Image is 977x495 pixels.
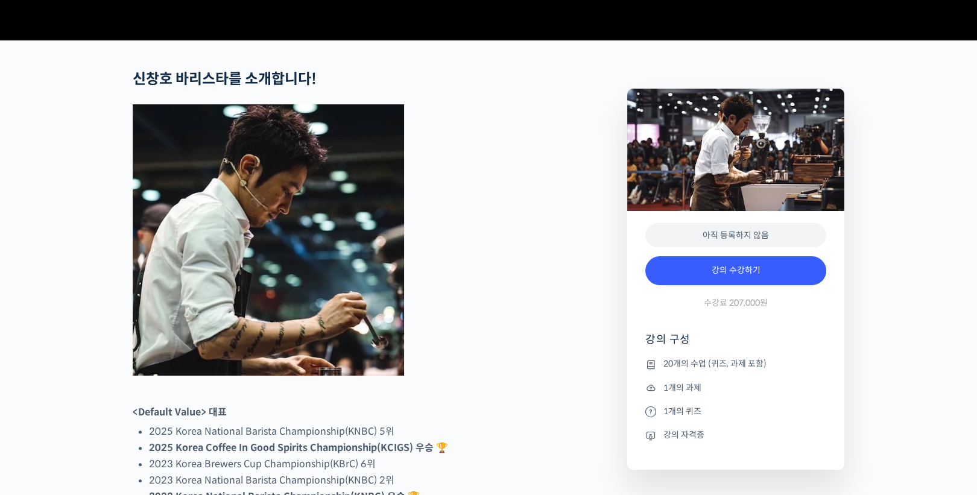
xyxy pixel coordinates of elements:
li: 강의 자격증 [645,428,826,443]
strong: 신창호 바리스타를 소개합니다! [133,70,317,88]
h4: 강의 구성 [645,332,826,356]
strong: 2025 Korea Coffee In Good Spirits Championship(KCIGS) 우승 🏆 [149,441,448,454]
li: 2025 Korea National Barista Championship(KNBC) 5위 [149,423,563,440]
a: 설정 [156,382,232,412]
a: 강의 수강하기 [645,256,826,285]
li: 2023 Korea National Barista Championship(KNBC) 2위 [149,472,563,488]
div: 아직 등록하지 않음 [645,223,826,248]
span: 홈 [38,400,45,410]
a: 홈 [4,382,80,412]
span: 대화 [110,401,125,411]
a: 대화 [80,382,156,412]
span: 설정 [186,400,201,410]
span: 수강료 207,000원 [704,297,768,309]
li: 20개의 수업 (퀴즈, 과제 포함) [645,357,826,371]
li: 2023 Korea Brewers Cup Championship(KBrC) 6위 [149,456,563,472]
strong: <Default Value> 대표 [133,406,227,418]
li: 1개의 퀴즈 [645,404,826,418]
li: 1개의 과제 [645,380,826,395]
